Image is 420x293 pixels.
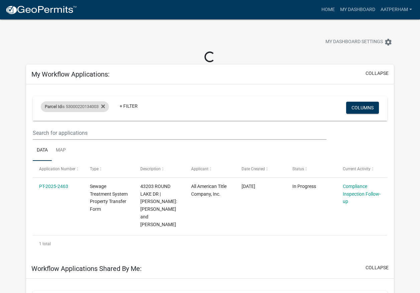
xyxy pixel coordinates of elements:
[191,184,227,197] span: All American Title Company, Inc.
[286,161,337,177] datatable-header-cell: Status
[337,3,378,16] a: My Dashboard
[336,161,387,177] datatable-header-cell: Current Activity
[39,184,68,189] a: PT-2025-2463
[343,184,381,204] a: Compliance Inspection Follow-up
[292,167,304,171] span: Status
[185,161,236,177] datatable-header-cell: Applicant
[242,167,265,171] span: Date Created
[26,84,394,259] div: collapse
[384,38,392,46] i: settings
[52,140,70,161] a: Map
[343,167,371,171] span: Current Activity
[319,3,337,16] a: Home
[346,102,379,114] button: Columns
[140,167,161,171] span: Description
[39,167,76,171] span: Application Number
[33,161,84,177] datatable-header-cell: Application Number
[31,70,110,78] h5: My Workflow Applications:
[140,184,177,227] span: 43203 ROUND LAKE DR | Buyer: Curtis A Cannon and Yvonne H Cannon
[134,161,185,177] datatable-header-cell: Description
[191,167,208,171] span: Applicant
[90,167,99,171] span: Type
[325,38,383,46] span: My Dashboard Settings
[45,104,61,109] span: Parcel Id
[33,235,387,252] div: 1 total
[366,70,389,77] button: collapse
[235,161,286,177] datatable-header-cell: Date Created
[33,126,326,140] input: Search for applications
[378,3,415,16] a: AATPerham
[33,140,52,161] a: Data
[292,184,316,189] span: In Progress
[320,35,398,48] button: My Dashboard Settingssettings
[83,161,134,177] datatable-header-cell: Type
[41,101,109,112] div: is 53000220134003
[114,100,143,112] a: + Filter
[366,264,389,271] button: collapse
[90,184,128,212] span: Sewage Treatment System Property Transfer Form
[31,265,142,273] h5: Workflow Applications Shared By Me:
[242,184,255,189] span: 07/09/2025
